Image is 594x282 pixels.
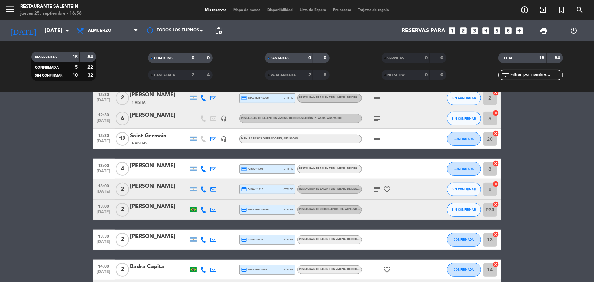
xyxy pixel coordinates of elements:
[493,89,499,96] i: cancel
[241,186,247,192] i: credit_card
[383,266,391,274] i: favorite_border
[447,263,481,277] button: CONFIRMADA
[447,233,481,247] button: CONFIRMADA
[241,186,263,192] span: visa * 1216
[454,167,474,171] span: CONFIRMADA
[425,73,428,77] strong: 0
[241,166,247,172] i: credit_card
[130,131,188,140] div: Saint Germain
[570,27,578,35] i: power_settings_new
[88,28,111,33] span: Almuerzo
[87,73,94,78] strong: 32
[383,185,391,193] i: favorite_border
[510,71,563,79] input: Filtrar por nombre...
[447,203,481,217] button: SIN CONFIRMAR
[447,162,481,176] button: CONFIRMADA
[452,116,476,120] span: SIN CONFIRMAR
[284,267,293,272] span: stripe
[95,240,112,248] span: [DATE]
[35,56,57,59] span: RESERVADAS
[299,96,384,99] span: RESTAURANTE SALENTEIN - Menu de Degustación 7 pasos
[324,73,328,77] strong: 8
[72,54,78,59] strong: 15
[87,54,94,59] strong: 54
[373,94,381,102] i: subject
[132,141,148,146] span: 4 Visitas
[130,202,188,211] div: [PERSON_NAME]
[324,56,328,60] strong: 0
[299,167,400,170] span: RESTAURANTE SALENTEIN - Menu de Degustación 7 pasos
[299,188,384,190] span: RESTAURANTE SALENTEIN - Menu de Degustación 7 pasos
[373,135,381,143] i: subject
[202,8,230,12] span: Mis reservas
[35,74,63,77] span: SIN CONFIRMAR
[576,6,584,14] i: search
[493,160,499,167] i: cancel
[493,26,501,35] i: looks_5
[95,98,112,106] span: [DATE]
[355,8,392,12] span: Tarjetas de regalo
[299,268,384,271] span: RESTAURANTE SALENTEIN - Menu de Degustación 7 pasos
[241,95,247,101] i: credit_card
[264,8,296,12] span: Disponibilidad
[493,231,499,238] i: cancel
[447,132,481,146] button: CONFIRMADA
[271,57,289,60] span: SENTADAS
[132,100,146,105] span: 1 Visita
[448,26,456,35] i: looks_one
[504,26,513,35] i: looks_6
[520,6,529,14] i: add_circle_outline
[72,73,78,78] strong: 10
[5,23,41,38] i: [DATE]
[452,208,476,211] span: SIN CONFIRMAR
[95,139,112,147] span: [DATE]
[130,232,188,241] div: [PERSON_NAME]
[284,207,293,212] span: stripe
[452,187,476,191] span: SIN CONFIRMAR
[116,183,129,196] span: 2
[296,8,330,12] span: Lista de Espera
[481,26,490,35] i: looks_4
[95,119,112,126] span: [DATE]
[373,185,381,193] i: subject
[470,26,479,35] i: looks_3
[130,262,188,271] div: Badra Capita
[425,56,428,60] strong: 0
[241,267,247,273] i: credit_card
[221,115,227,122] i: headset_mic
[95,210,112,218] span: [DATE]
[454,268,474,271] span: CONFIRMADA
[515,26,524,35] i: add_box
[299,238,400,241] span: RESTAURANTE SALENTEIN - Menu de Degustación 7 pasos
[540,27,548,35] span: print
[271,74,296,77] span: RE AGENDADA
[440,73,445,77] strong: 0
[95,202,112,210] span: 13:00
[207,73,211,77] strong: 4
[75,65,78,70] strong: 5
[192,73,194,77] strong: 2
[116,91,129,105] span: 2
[502,57,513,60] span: TOTAL
[116,233,129,247] span: 2
[330,8,355,12] span: Pre-acceso
[241,117,342,120] span: RESTAURANTE SALENTEIN - Menu de Degustación 7 pasos
[241,95,269,101] span: master * 1928
[284,96,293,100] span: stripe
[207,56,211,60] strong: 0
[95,270,112,278] span: [DATE]
[20,3,82,10] div: Restaurante Salentein
[493,130,499,137] i: cancel
[192,56,194,60] strong: 0
[95,189,112,197] span: [DATE]
[447,183,481,196] button: SIN CONFIRMAR
[241,237,263,243] span: visa * 5938
[539,6,547,14] i: exit_to_app
[20,10,82,17] div: jueves 25. septiembre - 16:56
[402,28,445,34] span: Reservas para
[95,262,112,270] span: 14:00
[502,71,510,79] i: filter_list
[5,4,15,14] i: menu
[284,167,293,171] span: stripe
[326,117,342,120] span: , ARS 95000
